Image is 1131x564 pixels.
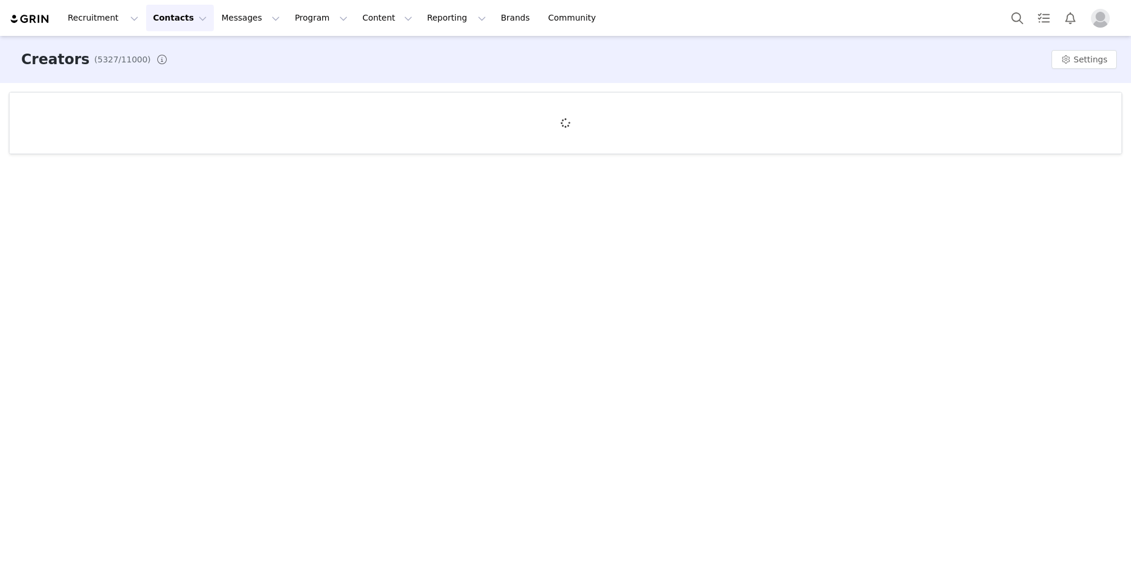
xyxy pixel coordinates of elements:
a: Community [541,5,609,31]
img: grin logo [9,14,51,25]
a: Tasks [1031,5,1057,31]
button: Program [287,5,355,31]
h3: Creators [21,49,90,70]
button: Contacts [146,5,214,31]
button: Search [1004,5,1030,31]
button: Recruitment [61,5,145,31]
button: Content [355,5,419,31]
button: Messages [214,5,287,31]
a: Brands [494,5,540,31]
button: Profile [1084,9,1122,28]
button: Reporting [420,5,493,31]
img: placeholder-profile.jpg [1091,9,1110,28]
button: Settings [1051,50,1117,69]
button: Notifications [1057,5,1083,31]
span: (5327/11000) [94,54,151,66]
